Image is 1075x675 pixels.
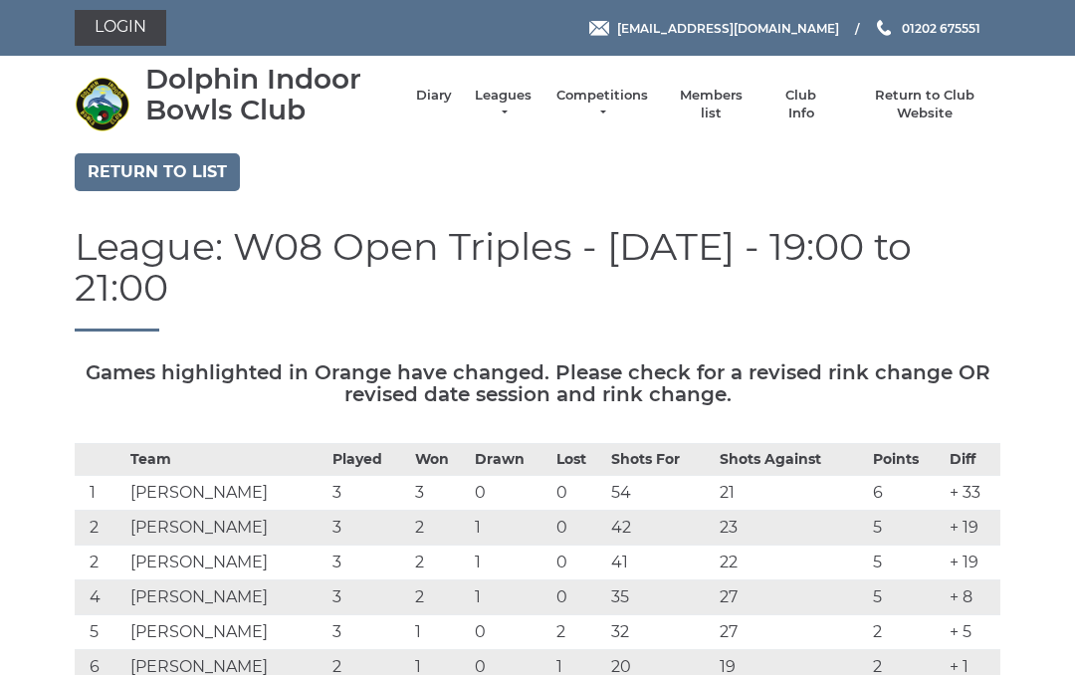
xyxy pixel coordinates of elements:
td: [PERSON_NAME] [125,476,327,511]
td: + 5 [945,615,1000,650]
a: Email [EMAIL_ADDRESS][DOMAIN_NAME] [589,19,839,38]
td: [PERSON_NAME] [125,511,327,546]
h1: League: W08 Open Triples - [DATE] - 19:00 to 21:00 [75,226,1000,333]
a: Leagues [472,87,535,122]
a: Competitions [554,87,650,122]
td: 3 [327,546,409,580]
td: 2 [75,511,125,546]
td: [PERSON_NAME] [125,580,327,615]
td: 21 [715,476,868,511]
td: 27 [715,615,868,650]
td: 0 [551,546,606,580]
th: Played [327,444,409,476]
td: [PERSON_NAME] [125,546,327,580]
a: Phone us 01202 675551 [874,19,980,38]
td: 27 [715,580,868,615]
td: 5 [868,580,945,615]
span: [EMAIL_ADDRESS][DOMAIN_NAME] [617,20,839,35]
td: 22 [715,546,868,580]
td: + 19 [945,511,1000,546]
h5: Games highlighted in Orange have changed. Please check for a revised rink change OR revised date ... [75,361,1000,405]
td: [PERSON_NAME] [125,615,327,650]
td: 5 [75,615,125,650]
th: Shots For [606,444,715,476]
th: Won [410,444,470,476]
th: Lost [551,444,606,476]
td: 0 [551,476,606,511]
td: 5 [868,546,945,580]
div: Dolphin Indoor Bowls Club [145,64,396,125]
img: Dolphin Indoor Bowls Club [75,77,129,131]
td: 2 [75,546,125,580]
td: 2 [868,615,945,650]
td: 1 [470,511,551,546]
a: Diary [416,87,452,105]
td: 41 [606,546,715,580]
td: 1 [470,546,551,580]
td: 0 [470,615,551,650]
td: 0 [551,511,606,546]
td: 3 [327,615,409,650]
a: Return to Club Website [850,87,1000,122]
img: Phone us [877,20,891,36]
th: Drawn [470,444,551,476]
td: 1 [470,580,551,615]
th: Points [868,444,945,476]
td: + 33 [945,476,1000,511]
span: 01202 675551 [902,20,980,35]
a: Login [75,10,166,46]
td: 1 [410,615,470,650]
td: 2 [410,511,470,546]
img: Email [589,21,609,36]
td: 3 [410,476,470,511]
td: 2 [410,546,470,580]
td: + 8 [945,580,1000,615]
td: 0 [551,580,606,615]
th: Diff [945,444,1000,476]
td: 23 [715,511,868,546]
td: 35 [606,580,715,615]
td: 4 [75,580,125,615]
td: 54 [606,476,715,511]
td: 32 [606,615,715,650]
td: 6 [868,476,945,511]
td: 3 [327,476,409,511]
a: Club Info [772,87,830,122]
td: 3 [327,511,409,546]
td: 2 [551,615,606,650]
td: 1 [75,476,125,511]
a: Members list [669,87,752,122]
td: 42 [606,511,715,546]
th: Team [125,444,327,476]
td: 5 [868,511,945,546]
th: Shots Against [715,444,868,476]
td: 3 [327,580,409,615]
td: + 19 [945,546,1000,580]
td: 2 [410,580,470,615]
td: 0 [470,476,551,511]
a: Return to list [75,153,240,191]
